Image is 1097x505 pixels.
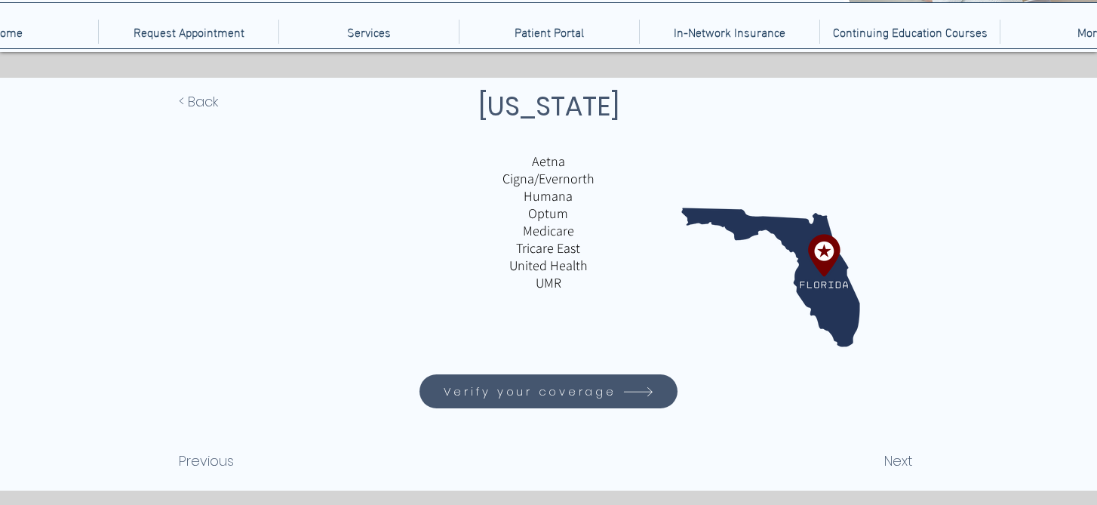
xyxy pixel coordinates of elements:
[372,170,724,187] p: Cigna/Evernorth
[340,20,398,44] p: Services
[372,187,724,205] p: Humana
[459,20,639,44] a: Patient Portal
[884,451,913,471] span: Next
[372,239,724,257] p: Tricare East
[126,20,252,44] p: Request Appointment
[179,445,278,476] button: Previous
[372,152,724,170] p: Aetna
[444,383,616,400] span: Verify your coverage
[796,445,913,476] button: Next
[278,20,459,44] div: Services
[98,20,278,44] a: Request Appointment
[419,374,678,408] a: Verify your coverage
[372,222,724,239] p: Medicare
[507,20,592,44] p: Patient Portal
[179,91,218,112] span: < Back
[819,20,1000,44] a: Continuing Education Courses
[372,257,724,274] p: United Health
[372,205,724,222] p: Optum
[681,188,860,367] img: California
[179,451,234,471] span: Previous
[379,86,718,126] h1: [US_STATE]
[372,274,724,291] p: UMR
[639,20,819,44] a: In-Network Insurance
[666,20,793,44] p: In-Network Insurance
[825,20,995,44] p: Continuing Education Courses
[179,86,278,116] a: < Back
